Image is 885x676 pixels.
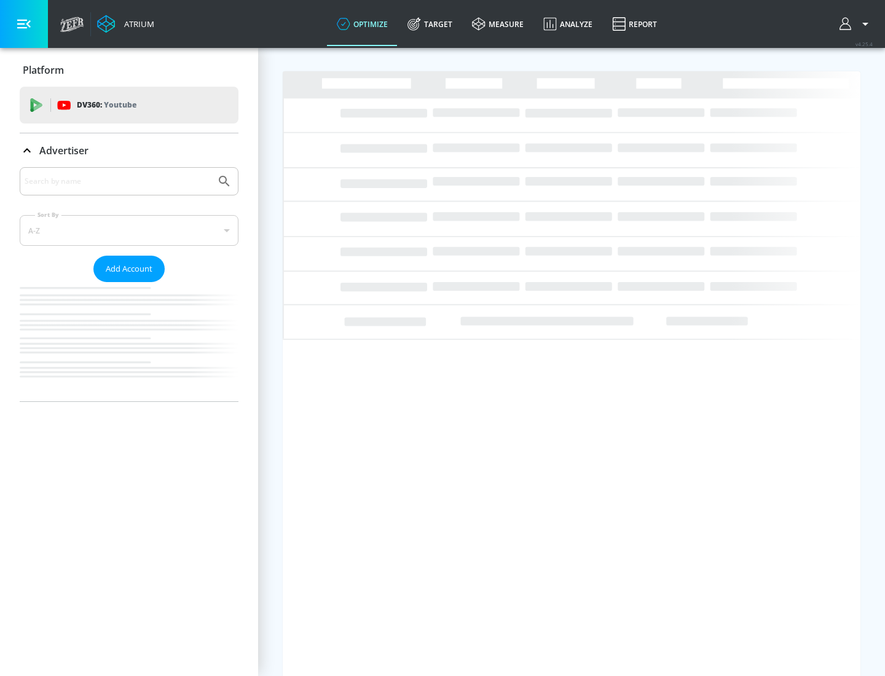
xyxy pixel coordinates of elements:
[106,262,152,276] span: Add Account
[533,2,602,46] a: Analyze
[462,2,533,46] a: measure
[20,282,238,401] nav: list of Advertiser
[97,15,154,33] a: Atrium
[398,2,462,46] a: Target
[602,2,667,46] a: Report
[93,256,165,282] button: Add Account
[39,144,88,157] p: Advertiser
[327,2,398,46] a: optimize
[77,98,136,112] p: DV360:
[20,215,238,246] div: A-Z
[23,63,64,77] p: Platform
[20,87,238,124] div: DV360: Youtube
[104,98,136,111] p: Youtube
[20,133,238,168] div: Advertiser
[20,167,238,401] div: Advertiser
[119,18,154,29] div: Atrium
[855,41,873,47] span: v 4.25.4
[25,173,211,189] input: Search by name
[35,211,61,219] label: Sort By
[20,53,238,87] div: Platform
